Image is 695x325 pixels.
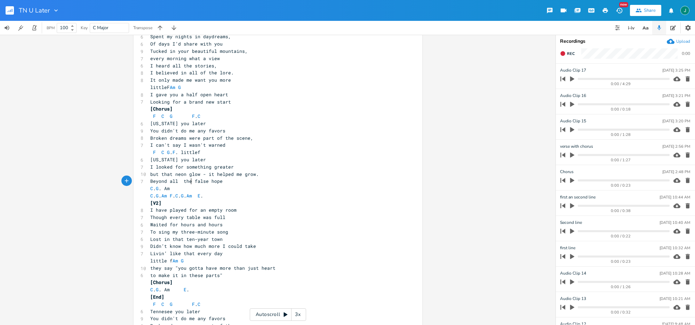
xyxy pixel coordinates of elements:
div: Share [644,7,656,14]
span: . [150,301,200,307]
div: [DATE] 10:28 AM [660,271,690,275]
span: G [181,258,184,264]
div: [DATE] 10:32 AM [660,246,690,250]
span: little f [150,258,186,264]
span: C [161,149,164,155]
div: 0:00 / 1:26 [572,285,670,289]
span: every morning what a view [150,55,220,62]
span: F [170,193,173,199]
span: Chorus [560,169,574,175]
span: Am [173,258,178,264]
div: Autoscroll [250,308,306,321]
button: Share [630,5,661,16]
span: Spent my nights in daydreams, [150,33,231,40]
span: I gave you a half open heart [150,91,228,98]
span: TN U Later [19,7,50,14]
span: they say "you gotta have more than just heart [150,265,275,271]
div: [DATE] 2:56 PM [662,145,690,148]
span: . . . . . . [150,193,203,199]
div: 0:00 / 0:23 [572,184,670,187]
span: Am [170,84,175,90]
span: Lost in that ten-year town [150,236,223,242]
span: Audio Clip 16 [560,92,586,99]
span: F [192,113,195,119]
span: C [150,185,153,192]
span: C [150,286,153,293]
div: [DATE] 10:44 AM [660,195,690,199]
span: Second line [560,219,582,226]
div: 0:00 [682,51,690,56]
div: [DATE] 3:25 PM [662,68,690,72]
span: Didn’t know how much more I could take [150,243,256,249]
div: [DATE] 3:20 PM [662,119,690,123]
span: but that neon glow - it helped me grow. [150,171,259,177]
span: [US_STATE] you later [150,120,206,127]
span: first an second line [560,194,596,201]
span: G [156,193,159,199]
img: Jim Rudolf [680,6,689,15]
span: F [153,113,156,119]
span: Tennesee you later [150,308,200,315]
span: littleF [150,84,184,90]
div: 3x [291,308,304,321]
span: I believed in all of the lore. [150,70,234,76]
span: to make it in these parts" [150,272,223,278]
span: Audio Clip 15 [560,118,586,124]
div: Key [81,26,88,30]
span: Broken dreams were part of the scene, [150,135,253,141]
span: G [156,185,159,192]
span: To sing my three-minute song [150,229,228,235]
span: Waited for hours and hours [150,221,223,228]
span: Though every table was full [150,214,225,220]
div: 0:00 / 4:29 [572,82,670,86]
span: [Chorus] [150,106,173,112]
span: Rec [567,51,575,56]
div: Transpose [133,26,152,30]
span: verse with chorus [560,143,593,150]
span: I looked for something greater [150,164,234,170]
div: Recordings [560,39,691,44]
span: G [170,301,173,307]
span: [Chorus] [150,279,173,285]
div: New [619,2,628,7]
span: C [175,193,178,199]
div: [DATE] 10:21 AM [660,297,690,301]
span: F [192,301,195,307]
span: [US_STATE] you later [150,156,206,163]
div: BPM [47,26,55,30]
span: G [156,286,159,293]
div: 0:00 / 0:18 [572,107,670,111]
span: G [170,113,173,119]
span: It only made me want you more [150,77,231,83]
div: 0:00 / 0:22 [572,234,670,238]
span: . [150,113,200,119]
span: I heard all the stories, [150,63,217,69]
div: 0:00 / 1:27 [572,158,670,162]
span: C [198,113,200,119]
span: I can't say I wasn't warned [150,142,225,148]
span: C [161,301,164,307]
span: C [161,113,164,119]
span: C [198,301,200,307]
span: E [184,286,186,293]
span: Audio Clip 17 [560,67,586,74]
span: [V2] [150,200,161,206]
span: . . Am . [150,286,189,293]
span: G [167,149,170,155]
span: C Major [93,25,109,31]
button: Rec [557,48,577,59]
span: I have played for an empty room [150,207,237,213]
div: 0:00 / 0:23 [572,260,670,263]
span: Audio Clip 14 [560,270,586,277]
div: [DATE] 2:48 PM [662,170,690,174]
button: Upload [667,38,690,45]
div: Upload [676,39,690,44]
span: Beyond all the false hope [150,178,223,184]
span: Looking for a brand new start [150,99,231,105]
span: Audio Clip 13 [560,295,586,302]
div: 0:00 / 0:32 [572,310,670,314]
span: Of days I’d share with you [150,41,223,47]
div: 0:00 / 1:28 [572,133,670,137]
span: F [173,149,175,155]
span: G [178,84,181,90]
